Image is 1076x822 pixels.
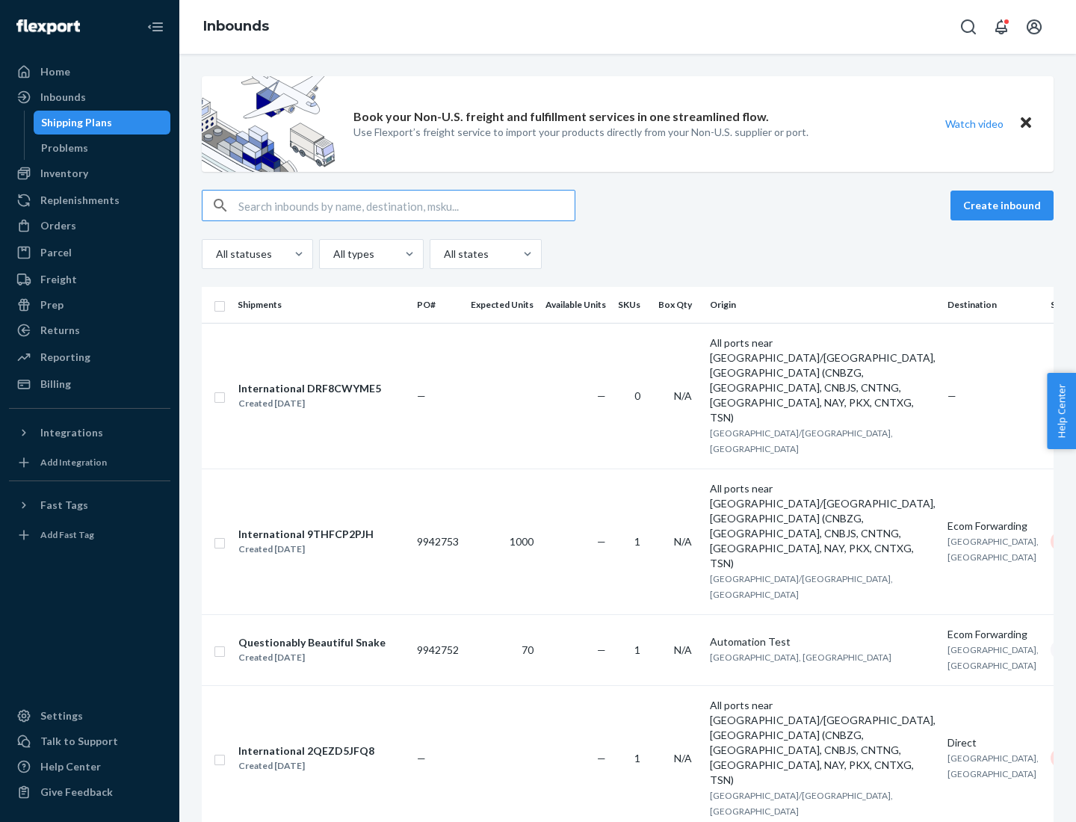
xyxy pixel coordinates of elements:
[710,336,936,425] div: All ports near [GEOGRAPHIC_DATA]/[GEOGRAPHIC_DATA], [GEOGRAPHIC_DATA] (CNBZG, [GEOGRAPHIC_DATA], ...
[40,218,76,233] div: Orders
[936,113,1013,135] button: Watch video
[40,708,83,723] div: Settings
[674,535,692,548] span: N/A
[9,451,170,475] a: Add Integration
[40,528,94,541] div: Add Fast Tag
[710,573,893,600] span: [GEOGRAPHIC_DATA]/[GEOGRAPHIC_DATA], [GEOGRAPHIC_DATA]
[9,372,170,396] a: Billing
[9,214,170,238] a: Orders
[9,523,170,547] a: Add Fast Tag
[41,140,88,155] div: Problems
[1016,113,1036,135] button: Close
[34,136,171,160] a: Problems
[40,498,88,513] div: Fast Tags
[9,293,170,317] a: Prep
[1047,373,1076,449] button: Help Center
[9,161,170,185] a: Inventory
[332,247,333,262] input: All types
[704,287,941,323] th: Origin
[238,542,374,557] div: Created [DATE]
[9,780,170,804] button: Give Feedback
[9,188,170,212] a: Replenishments
[353,108,769,126] p: Book your Non-U.S. freight and fulfillment services in one streamlined flow.
[652,287,704,323] th: Box Qty
[40,759,101,774] div: Help Center
[612,287,652,323] th: SKUs
[9,268,170,291] a: Freight
[9,318,170,342] a: Returns
[710,427,893,454] span: [GEOGRAPHIC_DATA]/[GEOGRAPHIC_DATA], [GEOGRAPHIC_DATA]
[947,519,1039,534] div: Ecom Forwarding
[411,469,465,614] td: 9942753
[417,752,426,764] span: —
[539,287,612,323] th: Available Units
[634,389,640,402] span: 0
[40,245,72,260] div: Parcel
[9,704,170,728] a: Settings
[40,377,71,392] div: Billing
[203,18,269,34] a: Inbounds
[353,125,808,140] p: Use Flexport’s freight service to import your products directly from your Non-U.S. supplier or port.
[947,536,1039,563] span: [GEOGRAPHIC_DATA], [GEOGRAPHIC_DATA]
[941,287,1045,323] th: Destination
[9,493,170,517] button: Fast Tags
[40,90,86,105] div: Inbounds
[597,535,606,548] span: —
[232,287,411,323] th: Shipments
[40,425,103,440] div: Integrations
[40,734,118,749] div: Talk to Support
[947,627,1039,642] div: Ecom Forwarding
[40,350,90,365] div: Reporting
[9,729,170,753] a: Talk to Support
[40,193,120,208] div: Replenishments
[40,297,64,312] div: Prep
[34,111,171,135] a: Shipping Plans
[947,753,1039,779] span: [GEOGRAPHIC_DATA], [GEOGRAPHIC_DATA]
[634,535,640,548] span: 1
[40,785,113,800] div: Give Feedback
[950,191,1054,220] button: Create inbound
[710,634,936,649] div: Automation Test
[947,644,1039,671] span: [GEOGRAPHIC_DATA], [GEOGRAPHIC_DATA]
[634,752,640,764] span: 1
[710,481,936,571] div: All ports near [GEOGRAPHIC_DATA]/[GEOGRAPHIC_DATA], [GEOGRAPHIC_DATA] (CNBZG, [GEOGRAPHIC_DATA], ...
[238,744,374,758] div: International 2QEZD5JFQ8
[411,287,465,323] th: PO#
[442,247,444,262] input: All states
[986,12,1016,42] button: Open notifications
[238,527,374,542] div: International 9THFCP2PJH
[465,287,539,323] th: Expected Units
[417,389,426,402] span: —
[16,19,80,34] img: Flexport logo
[953,12,983,42] button: Open Search Box
[9,241,170,265] a: Parcel
[674,752,692,764] span: N/A
[238,381,381,396] div: International DRF8CWYME5
[522,643,534,656] span: 70
[40,166,88,181] div: Inventory
[140,12,170,42] button: Close Navigation
[597,752,606,764] span: —
[634,643,640,656] span: 1
[947,389,956,402] span: —
[40,323,80,338] div: Returns
[9,60,170,84] a: Home
[40,64,70,79] div: Home
[710,698,936,788] div: All ports near [GEOGRAPHIC_DATA]/[GEOGRAPHIC_DATA], [GEOGRAPHIC_DATA] (CNBZG, [GEOGRAPHIC_DATA], ...
[9,421,170,445] button: Integrations
[41,115,112,130] div: Shipping Plans
[9,85,170,109] a: Inbounds
[238,191,575,220] input: Search inbounds by name, destination, msku...
[947,735,1039,750] div: Direct
[40,272,77,287] div: Freight
[674,643,692,656] span: N/A
[411,614,465,685] td: 9942752
[9,755,170,779] a: Help Center
[1019,12,1049,42] button: Open account menu
[238,396,381,411] div: Created [DATE]
[510,535,534,548] span: 1000
[710,790,893,817] span: [GEOGRAPHIC_DATA]/[GEOGRAPHIC_DATA], [GEOGRAPHIC_DATA]
[214,247,216,262] input: All statuses
[710,652,891,663] span: [GEOGRAPHIC_DATA], [GEOGRAPHIC_DATA]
